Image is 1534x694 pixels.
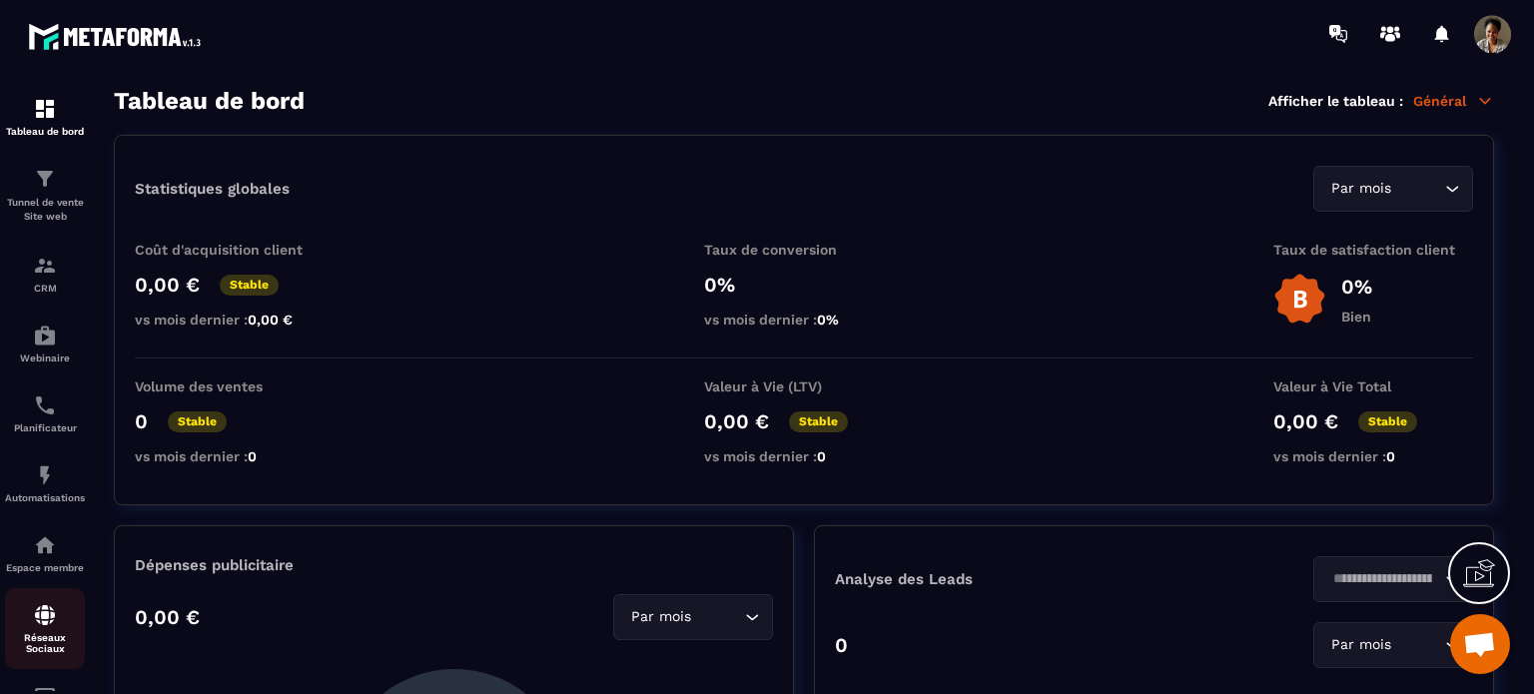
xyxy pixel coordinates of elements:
span: 0 [817,448,826,464]
p: Volume des ventes [135,378,335,394]
p: vs mois dernier : [704,448,904,464]
p: Webinaire [5,352,85,363]
p: vs mois dernier : [135,448,335,464]
input: Search for option [1326,568,1440,590]
div: Search for option [1313,556,1473,602]
p: 0% [704,273,904,297]
div: Search for option [1313,622,1473,668]
p: 0,00 € [704,409,769,433]
a: formationformationTableau de bord [5,82,85,152]
span: Par mois [626,606,695,628]
p: Bien [1341,309,1372,325]
p: 0% [1341,275,1372,299]
a: automationsautomationsAutomatisations [5,448,85,518]
img: formation [33,97,57,121]
p: Stable [1358,411,1417,432]
p: Automatisations [5,492,85,503]
p: Dépenses publicitaire [135,556,773,574]
p: 0,00 € [135,605,200,629]
p: Stable [220,275,279,296]
p: Espace membre [5,562,85,573]
input: Search for option [695,606,740,628]
img: logo [28,18,208,55]
span: 0,00 € [248,312,293,328]
p: Statistiques globales [135,180,290,198]
img: scheduler [33,393,57,417]
img: social-network [33,603,57,627]
p: Tableau de bord [5,126,85,137]
p: Analyse des Leads [835,570,1154,588]
input: Search for option [1395,634,1440,656]
p: vs mois dernier : [704,312,904,328]
img: b-badge-o.b3b20ee6.svg [1273,273,1326,326]
p: Afficher le tableau : [1268,93,1403,109]
p: vs mois dernier : [1273,448,1473,464]
p: 0,00 € [1273,409,1338,433]
span: Par mois [1326,178,1395,200]
img: automations [33,533,57,557]
p: Stable [168,411,227,432]
img: automations [33,324,57,347]
img: formation [33,167,57,191]
p: Tunnel de vente Site web [5,196,85,224]
p: Taux de conversion [704,242,904,258]
a: automationsautomationsWebinaire [5,309,85,378]
span: Par mois [1326,634,1395,656]
p: Planificateur [5,422,85,433]
p: Stable [789,411,848,432]
span: 0% [817,312,839,328]
a: social-networksocial-networkRéseaux Sociaux [5,588,85,669]
a: automationsautomationsEspace membre [5,518,85,588]
p: vs mois dernier : [135,312,335,328]
p: CRM [5,283,85,294]
div: Search for option [613,594,773,640]
p: Réseaux Sociaux [5,632,85,654]
p: 0 [135,409,148,433]
p: Coût d'acquisition client [135,242,335,258]
a: formationformationTunnel de vente Site web [5,152,85,239]
h3: Tableau de bord [114,87,305,115]
input: Search for option [1395,178,1440,200]
a: formationformationCRM [5,239,85,309]
p: Général [1413,92,1494,110]
img: formation [33,254,57,278]
a: schedulerschedulerPlanificateur [5,378,85,448]
p: Valeur à Vie (LTV) [704,378,904,394]
p: 0 [835,633,848,657]
div: Search for option [1313,166,1473,212]
span: 0 [1386,448,1395,464]
p: Valeur à Vie Total [1273,378,1473,394]
img: automations [33,463,57,487]
p: Taux de satisfaction client [1273,242,1473,258]
div: Ouvrir le chat [1450,614,1510,674]
p: 0,00 € [135,273,200,297]
span: 0 [248,448,257,464]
